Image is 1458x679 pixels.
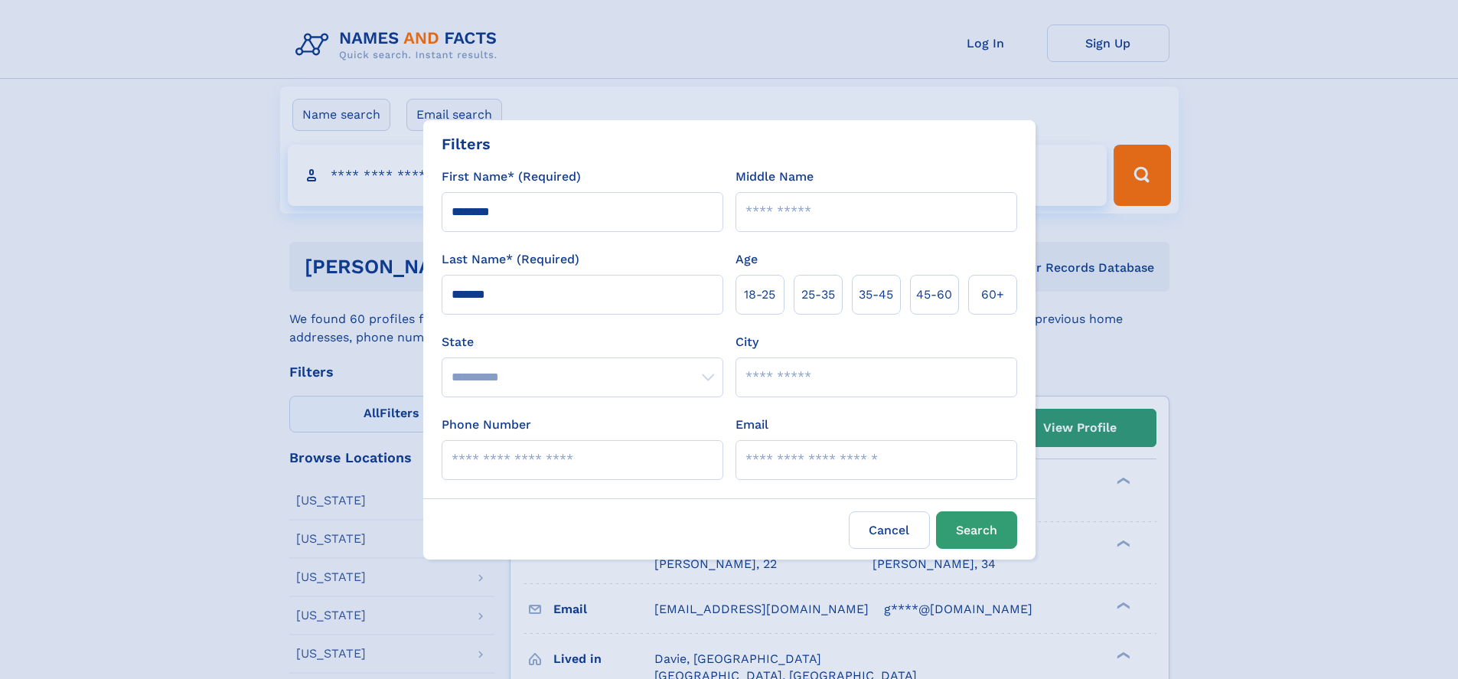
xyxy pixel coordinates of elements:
label: Middle Name [736,168,814,186]
button: Search [936,511,1017,549]
label: Last Name* (Required) [442,250,579,269]
label: City [736,333,758,351]
div: Filters [442,132,491,155]
span: 18‑25 [744,286,775,304]
label: Age [736,250,758,269]
span: 25‑35 [801,286,835,304]
label: State [442,333,723,351]
label: First Name* (Required) [442,168,581,186]
label: Cancel [849,511,930,549]
span: 45‑60 [916,286,952,304]
span: 60+ [981,286,1004,304]
label: Phone Number [442,416,531,434]
span: 35‑45 [859,286,893,304]
label: Email [736,416,768,434]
